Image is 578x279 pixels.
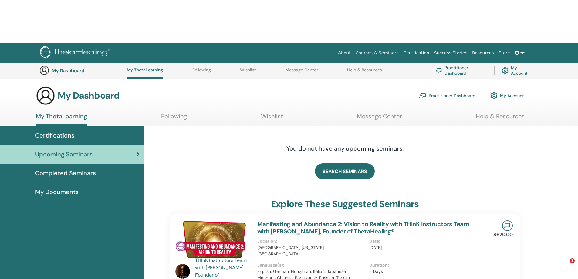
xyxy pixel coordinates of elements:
[35,168,96,178] span: Completed Seminars
[432,47,470,59] a: Success Stories
[257,244,366,257] p: [GEOGRAPHIC_DATA], [US_STATE], [GEOGRAPHIC_DATA]
[261,113,283,124] a: Wishlist
[476,113,525,124] a: Help & Resources
[257,220,469,235] a: Manifesting and Abundance 2: Vision to Reality with THInK Instructors Team with [PERSON_NAME], Fo...
[435,68,442,73] img: chalkboard-teacher.svg
[286,67,318,77] a: Message Center
[36,86,55,105] img: generic-user-icon.jpg
[419,93,426,98] img: chalkboard-teacher.svg
[502,66,509,75] img: cog.svg
[175,220,250,259] img: Manifesting and Abundance 2: Vision to Reality
[58,90,120,101] h3: My Dashboard
[490,89,524,102] a: My Account
[369,244,478,251] p: [DATE]
[35,131,74,140] span: Certifications
[127,67,163,79] a: My ThetaLearning
[357,113,402,124] a: Message Center
[470,47,496,59] a: Resources
[39,66,49,75] img: generic-user-icon.jpg
[493,231,513,238] p: $620.00
[336,47,353,59] a: About
[175,264,190,279] img: default.jpg
[35,187,79,196] span: My Documents
[369,268,478,275] p: 2 Days
[257,238,366,244] p: Location :
[369,238,478,244] p: Date :
[257,262,366,268] p: Language(s) :
[502,64,532,77] a: My Account
[161,113,187,124] a: Following
[369,262,478,268] p: Duration :
[353,47,401,59] a: Courses & Seminars
[249,145,441,152] h4: You do not have any upcoming seminars.
[490,90,498,101] img: cog.svg
[192,67,211,77] a: Following
[323,168,367,175] span: SEARCH SEMINARS
[435,64,487,77] a: Practitioner Dashboard
[419,89,475,102] a: Practitioner Dashboard
[557,258,572,273] iframe: Intercom live chat
[347,67,382,77] a: Help & Resources
[36,113,87,126] a: My ThetaLearning
[496,47,512,59] a: Store
[40,46,113,60] img: logo.png
[52,68,112,73] h3: My Dashboard
[35,150,93,159] span: Upcoming Seminars
[401,47,431,59] a: Certification
[271,199,419,209] h3: explore these suggested seminars
[502,220,513,231] img: Live Online Seminar
[570,258,575,263] span: 1
[240,67,256,77] a: Wishlist
[315,163,375,179] a: SEARCH SEMINARS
